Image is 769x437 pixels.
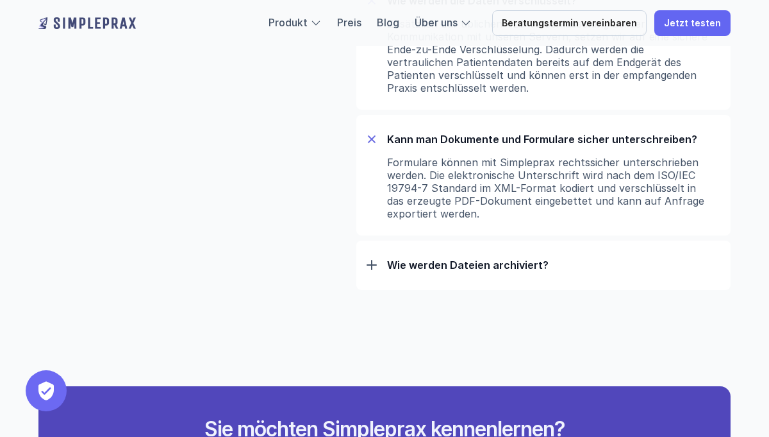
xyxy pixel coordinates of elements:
a: Beratungstermin vereinbaren [492,10,647,36]
p: Zusätzlich zur üblichen TLS Verschlüsselung bei der Kommunikation mit unseren Servern, setzen wir... [387,17,707,94]
a: Über uns [415,16,458,29]
p: Jetzt testen [664,18,721,29]
a: Blog [377,16,399,29]
a: Produkt [269,16,308,29]
p: Beratungstermin vereinbaren [502,18,637,29]
p: Formulare können mit Simpleprax rechtssicher unterschrieben werden. Die elektronische Unterschrif... [387,156,707,220]
a: Preis [337,16,361,29]
p: Wie werden Dateien archiviert? [387,259,720,271]
a: Jetzt testen [654,10,731,36]
p: Kann man Dokumente und Formulare sicher unterschreiben? [387,133,720,146]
